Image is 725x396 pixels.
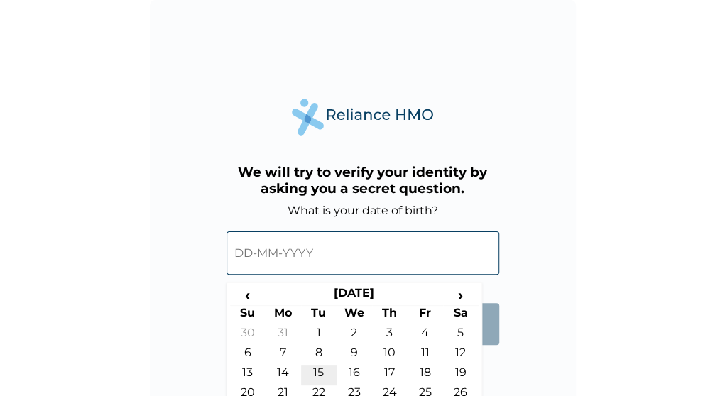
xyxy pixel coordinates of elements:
th: [DATE] [266,286,443,306]
td: 16 [337,365,372,385]
td: 11 [408,346,443,365]
td: 12 [443,346,479,365]
td: 14 [266,365,301,385]
td: 9 [337,346,372,365]
td: 18 [408,365,443,385]
span: ‹ [230,286,266,304]
td: 13 [230,365,266,385]
td: 10 [372,346,408,365]
td: 1 [301,326,337,346]
td: 3 [372,326,408,346]
td: 6 [230,346,266,365]
th: Fr [408,306,443,326]
th: Sa [443,306,479,326]
td: 7 [266,346,301,365]
td: 30 [230,326,266,346]
td: 19 [443,365,479,385]
td: 31 [266,326,301,346]
td: 15 [301,365,337,385]
td: 17 [372,365,408,385]
th: We [337,306,372,326]
h3: We will try to verify your identity by asking you a secret question. [227,164,499,197]
span: › [443,286,479,304]
th: Su [230,306,266,326]
td: 2 [337,326,372,346]
td: 4 [408,326,443,346]
th: Th [372,306,408,326]
label: What is your date of birth? [288,204,438,217]
td: 8 [301,346,337,365]
td: 5 [443,326,479,346]
th: Mo [266,306,301,326]
th: Tu [301,306,337,326]
input: DD-MM-YYYY [227,231,499,275]
img: Reliance Health's Logo [292,99,434,135]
